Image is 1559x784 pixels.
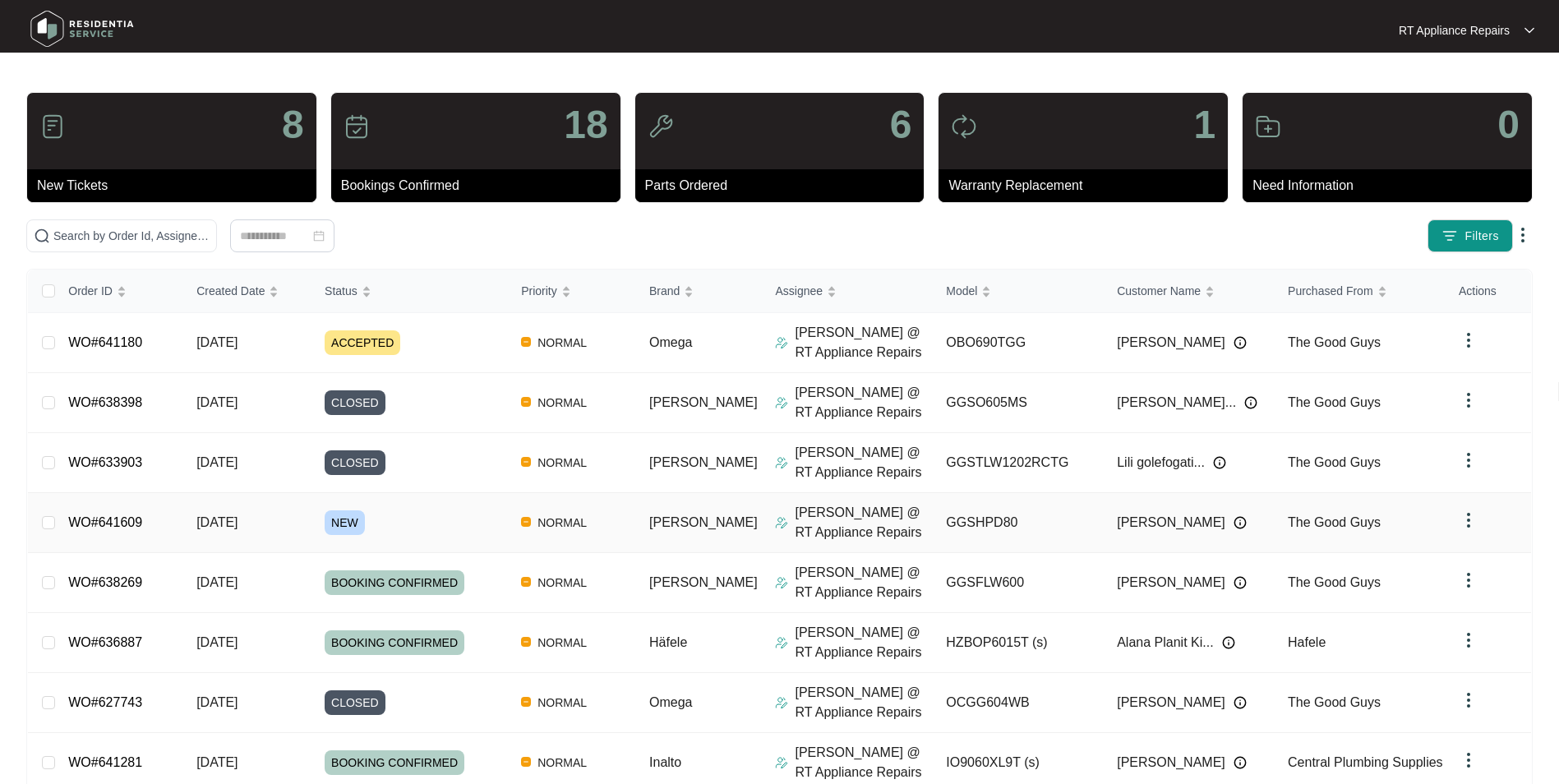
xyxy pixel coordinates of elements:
[325,510,365,535] span: NEW
[1255,113,1281,140] img: icon
[325,330,400,355] span: ACCEPTED
[1193,105,1215,145] p: 1
[521,577,531,587] img: Vercel Logo
[1234,516,1247,529] img: Info icon
[946,282,977,300] span: Model
[775,282,823,300] span: Assignee
[1459,330,1478,350] img: dropdown arrow
[933,373,1104,433] td: GGSO605MS
[1117,333,1225,353] span: [PERSON_NAME]
[37,176,316,196] p: New Tickets
[325,450,385,475] span: CLOSED
[1222,636,1235,649] img: Info icon
[1524,26,1534,35] img: dropdown arrow
[311,270,508,313] th: Status
[531,513,593,533] span: NORMAL
[1288,755,1443,769] span: Central Plumbing Supplies
[521,757,531,767] img: Vercel Logo
[1213,456,1226,469] img: Info icon
[1459,450,1478,470] img: dropdown arrow
[649,455,758,469] span: [PERSON_NAME]
[196,282,265,300] span: Created Date
[68,455,142,469] a: WO#633903
[1117,453,1205,473] span: Lili golefogati...
[68,395,142,409] a: WO#638398
[775,756,788,769] img: Assigner Icon
[325,630,464,655] span: BOOKING CONFIRMED
[282,105,304,145] p: 8
[325,570,464,595] span: BOOKING CONFIRMED
[521,457,531,467] img: Vercel Logo
[1459,750,1478,770] img: dropdown arrow
[196,635,238,649] span: [DATE]
[68,335,142,349] a: WO#641180
[196,335,238,349] span: [DATE]
[649,515,758,529] span: [PERSON_NAME]
[1459,510,1478,530] img: dropdown arrow
[325,750,464,775] span: BOOKING CONFIRMED
[1117,753,1225,772] span: [PERSON_NAME]
[68,575,142,589] a: WO#638269
[1117,393,1236,413] span: [PERSON_NAME]...
[775,696,788,709] img: Assigner Icon
[795,383,933,422] p: [PERSON_NAME] @ RT Appliance Repairs
[933,613,1104,673] td: HZBOP6015T (s)
[196,515,238,529] span: [DATE]
[762,270,933,313] th: Assignee
[183,270,311,313] th: Created Date
[196,695,238,709] span: [DATE]
[933,493,1104,553] td: GGSHPD80
[508,270,636,313] th: Priority
[1117,573,1225,593] span: [PERSON_NAME]
[521,637,531,647] img: Vercel Logo
[645,176,925,196] p: Parts Ordered
[649,575,758,589] span: [PERSON_NAME]
[1288,395,1381,409] span: The Good Guys
[1399,22,1510,39] p: RT Appliance Repairs
[1464,228,1499,245] span: Filters
[775,336,788,349] img: Assigner Icon
[531,453,593,473] span: NORMAL
[1234,756,1247,769] img: Info icon
[196,455,238,469] span: [DATE]
[521,697,531,707] img: Vercel Logo
[649,695,692,709] span: Omega
[1288,282,1372,300] span: Purchased From
[196,755,238,769] span: [DATE]
[1446,270,1531,313] th: Actions
[1104,270,1275,313] th: Customer Name
[531,573,593,593] span: NORMAL
[68,635,142,649] a: WO#636887
[775,636,788,649] img: Assigner Icon
[775,576,788,589] img: Assigner Icon
[1117,282,1201,300] span: Customer Name
[1288,335,1381,349] span: The Good Guys
[196,575,238,589] span: [DATE]
[531,753,593,772] span: NORMAL
[531,633,593,653] span: NORMAL
[25,4,140,53] img: residentia service logo
[531,693,593,713] span: NORMAL
[1513,225,1533,245] img: dropdown arrow
[1117,693,1225,713] span: [PERSON_NAME]
[196,395,238,409] span: [DATE]
[1288,635,1326,649] span: Hafele
[325,390,385,415] span: CLOSED
[795,623,933,662] p: [PERSON_NAME] @ RT Appliance Repairs
[341,176,620,196] p: Bookings Confirmed
[933,313,1104,373] td: OBO690TGG
[39,113,66,140] img: icon
[521,282,557,300] span: Priority
[649,395,758,409] span: [PERSON_NAME]
[1234,576,1247,589] img: Info icon
[648,113,674,140] img: icon
[948,176,1228,196] p: Warranty Replacement
[951,113,977,140] img: icon
[1288,515,1381,529] span: The Good Guys
[1288,695,1381,709] span: The Good Guys
[344,113,370,140] img: icon
[795,563,933,602] p: [PERSON_NAME] @ RT Appliance Repairs
[1459,690,1478,710] img: dropdown arrow
[1288,575,1381,589] span: The Good Guys
[1234,696,1247,709] img: Info icon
